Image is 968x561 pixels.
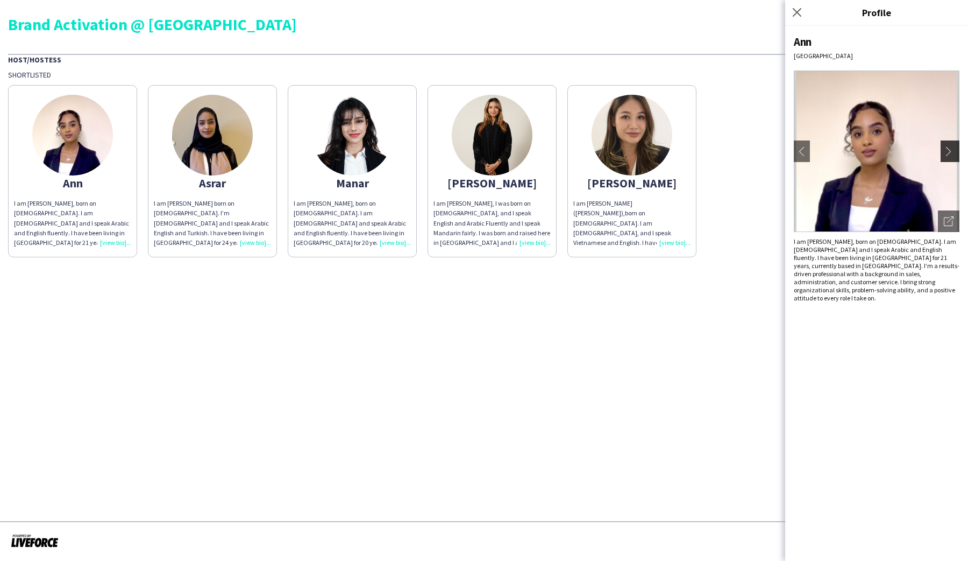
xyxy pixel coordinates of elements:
[172,95,253,176] img: thumb-680fe275690d2.jpeg
[785,5,968,19] h3: Profile
[573,178,691,188] div: [PERSON_NAME]
[294,178,411,188] div: Manar
[312,95,393,176] img: thumb-b808d540-f1c1-4846-868e-3a1ff5d9ff53.png
[794,52,959,60] div: [GEOGRAPHIC_DATA]
[8,16,960,32] div: Brand Activation @ [GEOGRAPHIC_DATA]
[573,199,691,248] div: I am [PERSON_NAME] ([PERSON_NAME]),born on [DEMOGRAPHIC_DATA]. I am [DEMOGRAPHIC_DATA], and I spe...
[11,533,59,548] img: Powered by Liveforce
[32,95,113,176] img: thumb-67d6ede020a46.jpeg
[433,199,551,248] div: I am [PERSON_NAME], I was born on [DEMOGRAPHIC_DATA], and I speak English and Arabic Fluently and...
[8,70,960,80] div: Shortlisted
[8,54,960,65] div: Host/Hostess
[592,95,672,176] img: thumb-b732e898-940d-470f-87e4-39a8ec3ece24.jpg
[452,95,532,176] img: thumb-5fff4fbb-0c46-4c80-988d-5d756d71770a.jpg
[794,71,959,232] img: Crew avatar or photo
[14,199,131,248] div: I am [PERSON_NAME], born on [DEMOGRAPHIC_DATA]. I am [DEMOGRAPHIC_DATA] and I speak Arabic and En...
[938,211,959,232] div: Open photos pop-in
[433,178,551,188] div: [PERSON_NAME]
[794,237,959,302] div: I am [PERSON_NAME], born on [DEMOGRAPHIC_DATA]. I am [DEMOGRAPHIC_DATA] and I speak Arabic and En...
[794,34,959,49] div: Ann
[154,178,271,188] div: Asrar
[294,199,411,248] div: I am [PERSON_NAME], born on [DEMOGRAPHIC_DATA]. I am [DEMOGRAPHIC_DATA] and speak Arabic and Engl...
[14,178,131,188] div: Ann
[154,199,269,256] span: I am [PERSON_NAME] born on [DEMOGRAPHIC_DATA]. I’m [DEMOGRAPHIC_DATA] and I speak Arabic English ...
